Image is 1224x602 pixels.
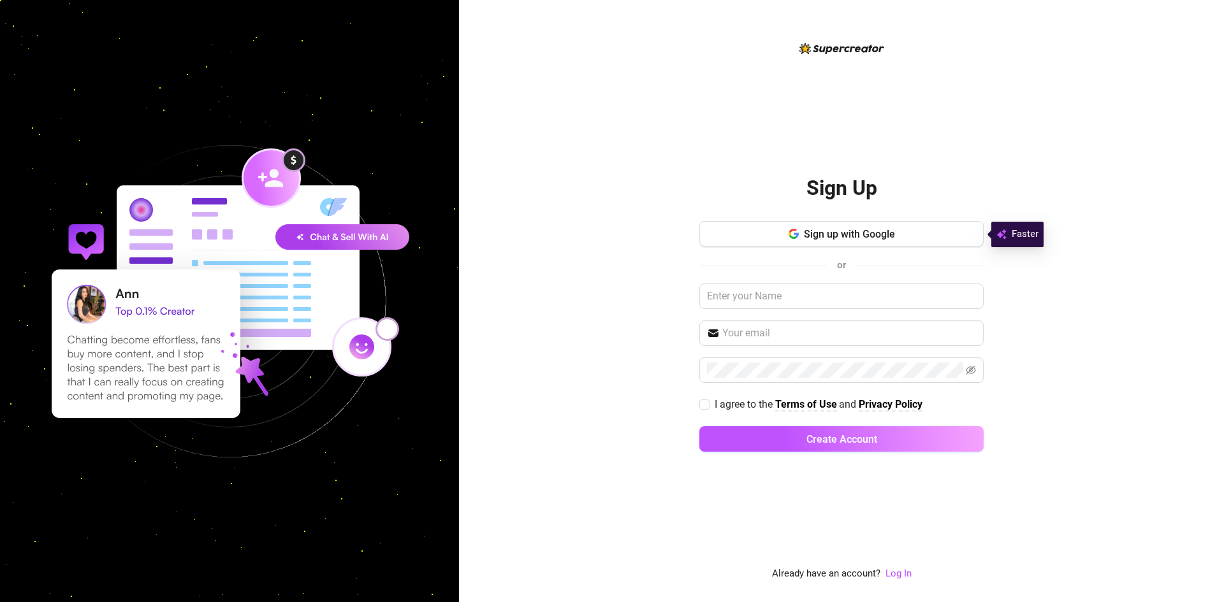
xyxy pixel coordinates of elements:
[1012,227,1038,242] span: Faster
[772,566,880,582] span: Already have an account?
[885,568,912,579] a: Log In
[806,433,877,445] span: Create Account
[799,43,884,54] img: logo-BBDzfeDw.svg
[699,283,984,309] input: Enter your Name
[699,221,984,247] button: Sign up with Google
[9,81,450,522] img: signup-background-D0MIrEPF.svg
[885,566,912,582] a: Log In
[996,227,1007,242] img: svg%3e
[722,326,976,341] input: Your email
[859,398,922,412] a: Privacy Policy
[837,259,846,271] span: or
[839,398,859,410] span: and
[859,398,922,410] strong: Privacy Policy
[806,175,877,201] h2: Sign Up
[804,228,895,240] span: Sign up with Google
[699,426,984,452] button: Create Account
[966,365,976,375] span: eye-invisible
[775,398,837,412] a: Terms of Use
[715,398,775,410] span: I agree to the
[775,398,837,410] strong: Terms of Use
